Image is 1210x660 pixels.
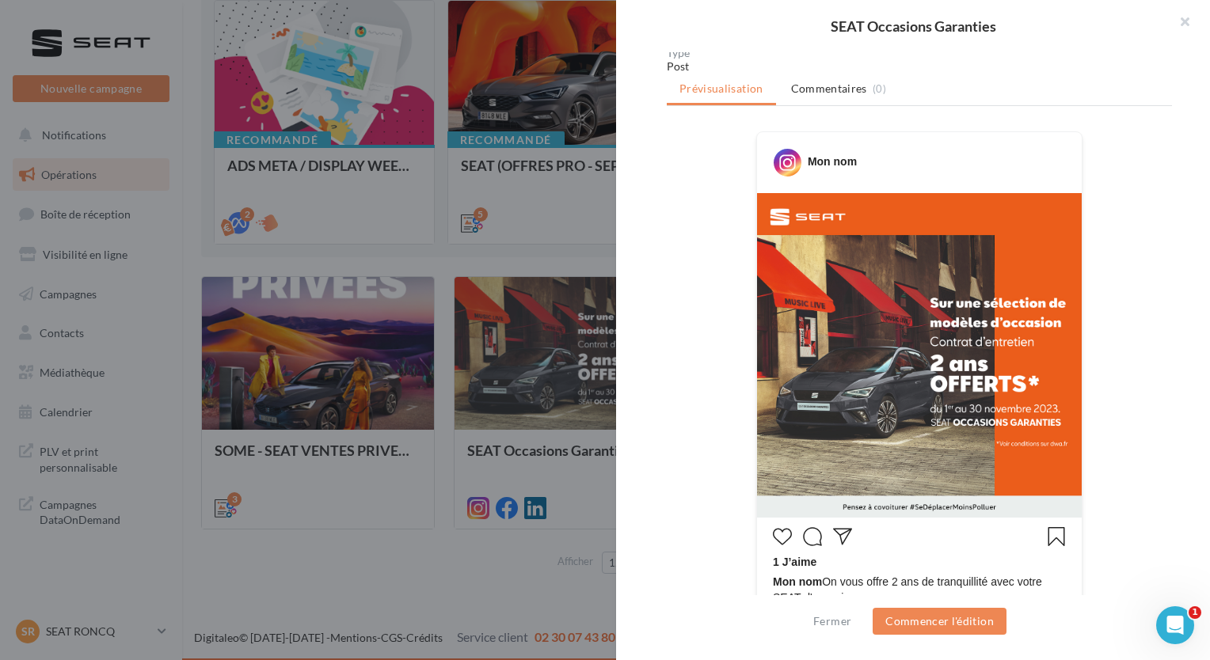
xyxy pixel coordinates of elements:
[773,554,1066,574] div: 1 J’aime
[833,527,852,546] svg: Partager la publication
[773,575,822,588] span: Mon nom
[791,81,867,97] span: Commentaires
[1047,527,1066,546] svg: Enregistrer
[667,47,1172,59] div: Type
[1156,606,1194,644] iframe: Intercom live chat
[773,527,792,546] svg: J’aime
[641,19,1185,33] div: SEAT Occasions Garanties
[1189,606,1201,619] span: 1
[873,608,1006,635] button: Commencer l'édition
[807,612,858,631] button: Fermer
[803,527,822,546] svg: Commenter
[667,59,1172,74] div: Post
[808,154,857,169] div: Mon nom
[773,574,1066,605] span: On vous offre 2 ans de tranquillité avec votre SEAT d'occasion.
[873,82,886,95] span: (0)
